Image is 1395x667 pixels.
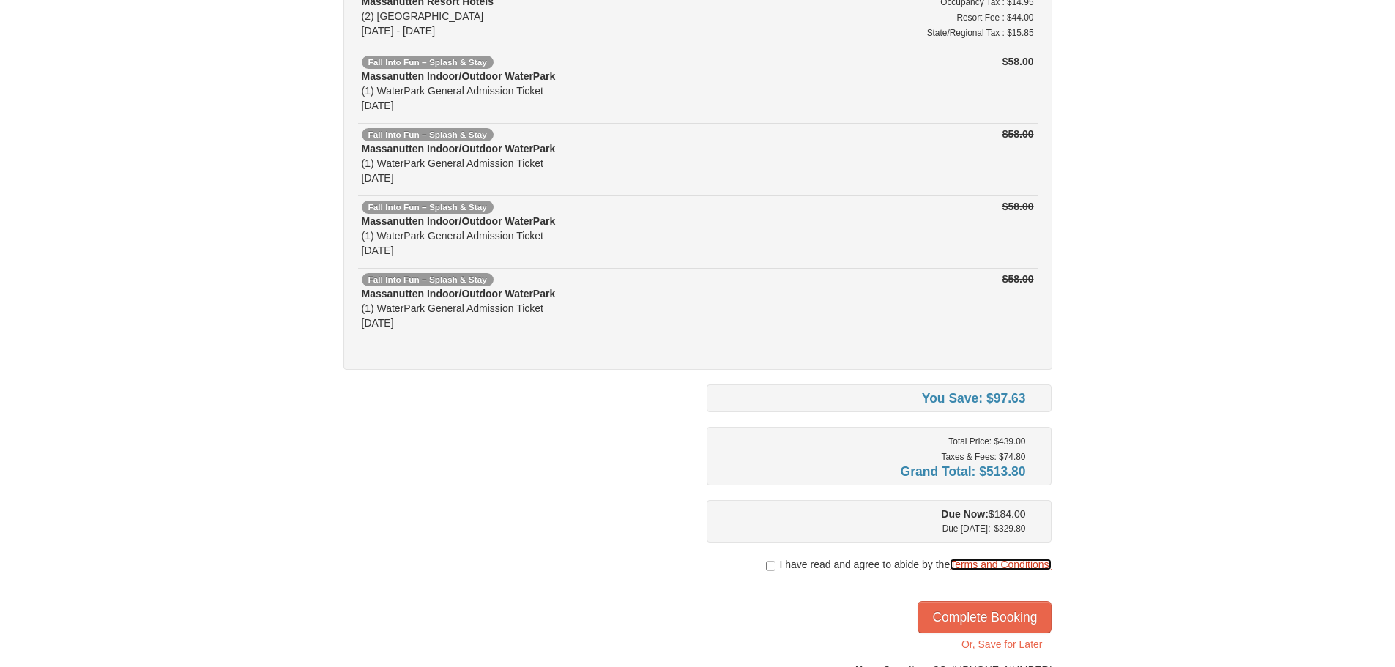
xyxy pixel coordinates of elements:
[941,452,1025,462] small: Taxes & Fees: $74.80
[362,273,494,286] span: Fall Into Fun – Splash & Stay
[362,288,556,299] strong: Massanutten Indoor/Outdoor WaterPark
[950,559,1052,570] a: Terms and Conditions.
[942,521,994,536] span: Due [DATE]:
[362,56,494,69] span: Fall Into Fun – Splash & Stay
[1002,128,1034,140] strike: $58.00
[927,28,1034,38] small: State/Regional Tax : $15.85
[362,215,556,227] strong: Massanutten Indoor/Outdoor WaterPark
[362,141,788,185] div: (1) WaterPark General Admission Ticket [DATE]
[362,70,556,82] strong: Massanutten Indoor/Outdoor WaterPark
[1002,56,1034,67] strike: $58.00
[952,633,1052,655] button: Or, Save for Later
[718,391,1026,406] h4: You Save: $97.63
[718,507,1026,521] div: $184.00
[362,214,788,258] div: (1) WaterPark General Admission Ticket [DATE]
[779,557,1052,572] span: I have read and agree to abide by the
[918,601,1052,633] button: Complete Booking
[956,12,1033,23] small: Resort Fee : $44.00
[362,69,788,113] div: (1) WaterPark General Admission Ticket [DATE]
[362,143,556,154] strong: Massanutten Indoor/Outdoor WaterPark
[1002,273,1034,285] strike: $58.00
[948,436,1025,447] small: Total Price: $439.00
[1002,201,1034,212] strike: $58.00
[362,128,494,141] span: Fall Into Fun – Splash & Stay
[718,464,1026,479] h4: Grand Total: $513.80
[362,286,788,330] div: (1) WaterPark General Admission Ticket [DATE]
[994,521,1025,536] span: $329.80
[362,201,494,214] span: Fall Into Fun – Splash & Stay
[941,508,989,520] strong: Due Now:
